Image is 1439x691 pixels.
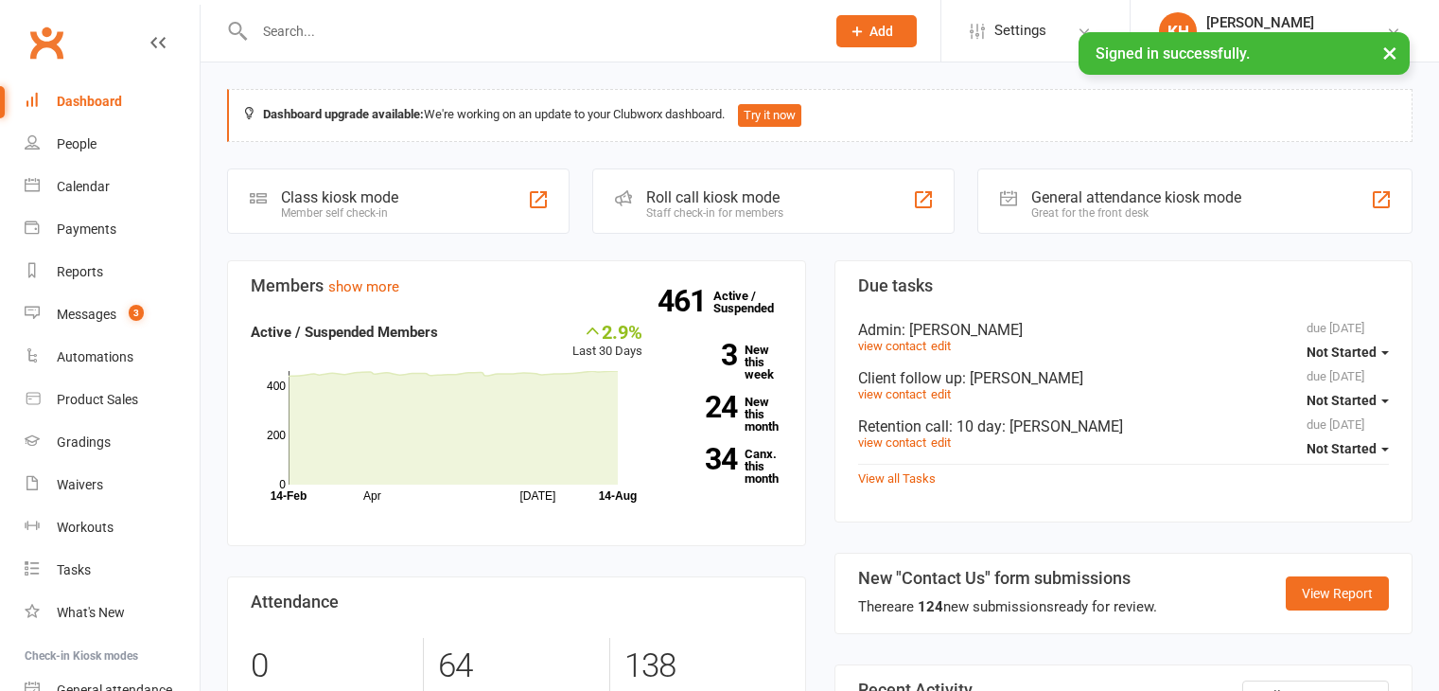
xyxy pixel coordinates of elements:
[25,293,200,336] a: Messages 3
[962,369,1083,387] span: : [PERSON_NAME]
[869,24,893,39] span: Add
[129,305,144,321] span: 3
[671,445,737,473] strong: 34
[1307,383,1389,417] button: Not Started
[249,18,812,44] input: Search...
[994,9,1046,52] span: Settings
[1307,335,1389,369] button: Not Started
[1206,31,1386,48] div: Southside Muay Thai & Fitness
[25,464,200,506] a: Waivers
[902,321,1023,339] span: : [PERSON_NAME]
[858,276,1390,295] h3: Due tasks
[57,221,116,237] div: Payments
[1002,417,1123,435] span: : [PERSON_NAME]
[1031,206,1241,220] div: Great for the front desk
[23,19,70,66] a: Clubworx
[1096,44,1250,62] span: Signed in successfully.
[281,206,398,220] div: Member self check-in
[671,448,782,485] a: 34Canx. this month
[713,275,797,328] a: 461Active / Suspended
[738,104,801,127] button: Try it now
[671,396,782,433] a: 24New this month
[671,393,737,421] strong: 24
[251,276,782,295] h3: Members
[57,605,125,620] div: What's New
[227,89,1413,142] div: We're working on an update to your Clubworx dashboard.
[25,506,200,549] a: Workouts
[25,80,200,123] a: Dashboard
[57,349,133,364] div: Automations
[251,324,438,341] strong: Active / Suspended Members
[918,598,943,615] strong: 124
[1307,441,1377,456] span: Not Started
[858,595,1157,618] div: There are new submissions ready for review.
[281,188,398,206] div: Class kiosk mode
[858,417,1390,435] div: Retention call: 10 day
[57,477,103,492] div: Waivers
[658,287,713,315] strong: 461
[25,421,200,464] a: Gradings
[671,344,782,381] a: 3New this week
[1373,32,1407,73] button: ×
[57,179,110,194] div: Calendar
[57,434,111,450] div: Gradings
[57,307,116,322] div: Messages
[572,321,642,362] div: Last 30 Days
[57,392,138,407] div: Product Sales
[671,341,737,369] strong: 3
[25,336,200,379] a: Automations
[25,592,200,634] a: What's New
[858,321,1390,339] div: Admin
[25,208,200,251] a: Payments
[1307,432,1389,466] button: Not Started
[1031,188,1241,206] div: General attendance kiosk mode
[1159,12,1197,50] div: KH
[251,593,782,611] h3: Attendance
[263,107,424,121] strong: Dashboard upgrade available:
[1307,345,1377,360] span: Not Started
[646,188,783,206] div: Roll call kiosk mode
[858,369,1390,387] div: Client follow up
[25,549,200,592] a: Tasks
[858,569,1157,588] h3: New "Contact Us" form submissions
[858,471,936,486] a: View all Tasks
[931,387,951,401] a: edit
[25,251,200,293] a: Reports
[25,166,200,208] a: Calendar
[57,136,97,151] div: People
[25,123,200,166] a: People
[572,321,642,342] div: 2.9%
[931,435,951,450] a: edit
[836,15,917,47] button: Add
[858,435,926,450] a: view contact
[57,520,114,535] div: Workouts
[858,339,926,353] a: view contact
[57,94,122,109] div: Dashboard
[1286,576,1389,611] a: View Report
[931,339,951,353] a: edit
[57,562,91,577] div: Tasks
[858,387,926,401] a: view contact
[328,278,399,295] a: show more
[1307,393,1377,408] span: Not Started
[57,264,103,279] div: Reports
[1206,14,1386,31] div: [PERSON_NAME]
[25,379,200,421] a: Product Sales
[646,206,783,220] div: Staff check-in for members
